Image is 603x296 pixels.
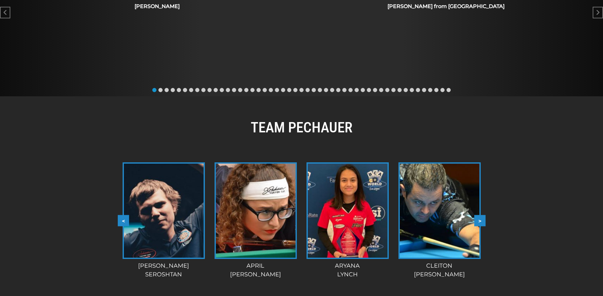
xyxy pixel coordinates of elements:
[212,162,299,279] a: April[PERSON_NAME]
[216,164,295,258] img: April-225x320.jpg
[124,164,203,258] img: andrei-1-225x320.jpg
[304,162,391,279] a: AryanaLynch
[304,262,391,279] div: Aryana Lynch
[118,119,486,136] h2: TEAM PECHAUER
[118,215,486,226] div: Carousel Navigation
[120,162,207,279] a: [PERSON_NAME]Seroshtan
[474,215,486,226] button: >
[396,162,483,279] a: Cleiton[PERSON_NAME]
[120,262,207,279] div: [PERSON_NAME] Seroshtan
[16,3,298,10] h4: [PERSON_NAME]
[212,262,299,279] div: April [PERSON_NAME]
[118,215,129,226] button: <
[305,3,587,10] h4: [PERSON_NAME] from [GEOGRAPHIC_DATA]
[396,262,483,279] div: Cleiton [PERSON_NAME]
[307,164,387,258] img: aryana-bca-win-2-1-e1564582366468-225x320.jpg
[399,164,479,258] img: pref-cleighton-225x320.jpg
